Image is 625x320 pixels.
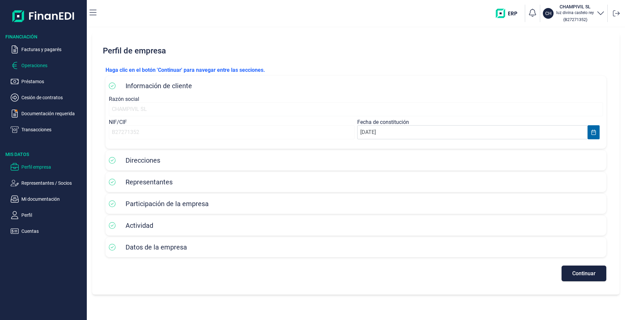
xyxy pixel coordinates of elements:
[21,94,84,102] p: Cesión de contratos
[109,96,139,102] label: Razón social
[357,119,409,125] label: Fecha de constitución
[543,3,605,23] button: CHCHAMPIVIL SLluz divina castelo rey(B27271352)
[21,163,84,171] p: Perfil empresa
[21,61,84,69] p: Operaciones
[106,66,606,74] p: Haga clic en el botón 'Continuar' para navegar entre las secciones.
[11,227,84,235] button: Cuentas
[11,195,84,203] button: Mi documentación
[21,211,84,219] p: Perfil
[126,200,209,208] span: Participación de la empresa
[556,10,594,15] p: luz divina castelo rey
[21,227,84,235] p: Cuentas
[588,125,600,139] button: Choose Date
[11,126,84,134] button: Transacciones
[21,110,84,118] p: Documentación requerida
[545,10,552,17] p: CH
[563,17,587,22] small: Copiar cif
[126,156,160,164] span: Direcciones
[126,243,187,251] span: Datos de la empresa
[11,77,84,86] button: Préstamos
[100,41,612,61] h2: Perfil de empresa
[496,9,522,18] img: erp
[126,178,173,186] span: Representantes
[126,221,153,229] span: Actividad
[21,195,84,203] p: Mi documentación
[11,163,84,171] button: Perfil empresa
[11,94,84,102] button: Cesión de contratos
[12,5,75,27] img: Logo de aplicación
[11,45,84,53] button: Facturas y pagarés
[21,179,84,187] p: Representantes / Socios
[556,3,594,10] h3: CHAMPIVIL SL
[21,45,84,53] p: Facturas y pagarés
[126,82,192,90] span: Información de cliente
[572,271,596,276] span: Continuar
[109,119,127,125] label: NIF/CIF
[11,211,84,219] button: Perfil
[21,77,84,86] p: Préstamos
[21,126,84,134] p: Transacciones
[11,179,84,187] button: Representantes / Socios
[562,266,606,281] button: Continuar
[11,61,84,69] button: Operaciones
[11,110,84,118] button: Documentación requerida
